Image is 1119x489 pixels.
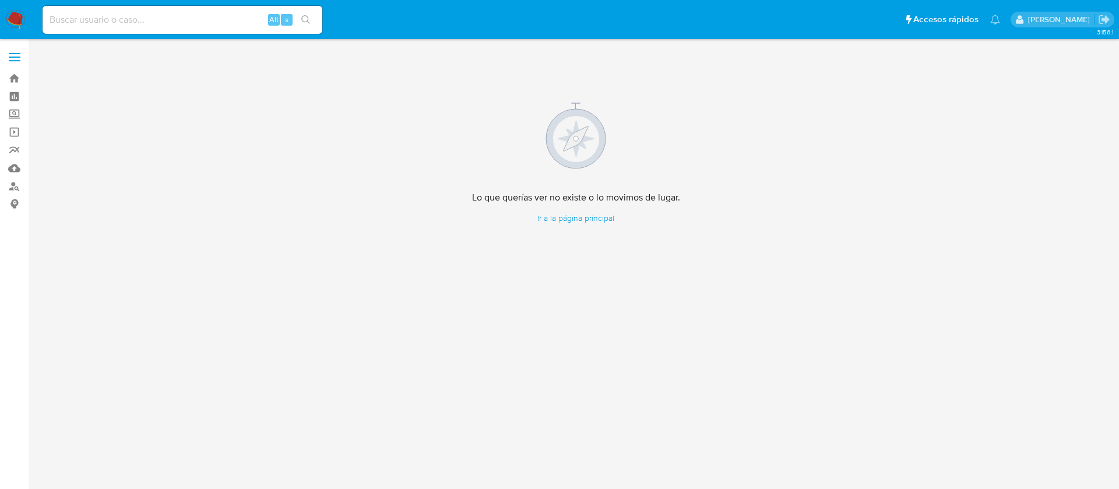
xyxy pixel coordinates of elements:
span: Accesos rápidos [913,13,979,26]
a: Notificaciones [990,15,1000,24]
button: search-icon [294,12,318,28]
a: Salir [1098,13,1110,26]
input: Buscar usuario o caso... [43,12,322,27]
h4: Lo que querías ver no existe o lo movimos de lugar. [472,192,680,203]
span: s [285,14,288,25]
p: alicia.aldreteperez@mercadolibre.com.mx [1028,14,1094,25]
span: Alt [269,14,279,25]
a: Ir a la página principal [472,213,680,224]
